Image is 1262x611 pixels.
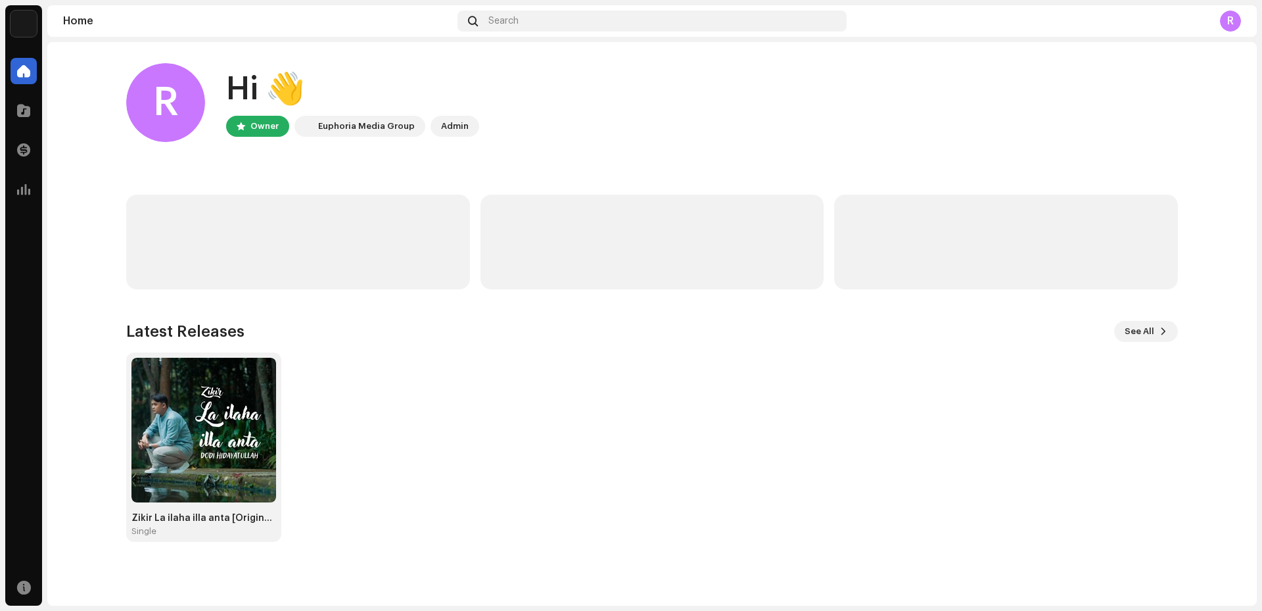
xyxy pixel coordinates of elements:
div: Single [131,526,156,537]
span: Search [488,16,519,26]
div: Zikir La ilaha illa anta [Original Version] [131,513,276,524]
div: Admin [441,118,469,134]
button: See All [1114,321,1178,342]
div: Hi 👋 [226,68,479,110]
img: de0d2825-999c-4937-b35a-9adca56ee094 [297,118,313,134]
div: R [1220,11,1241,32]
div: Owner [250,118,279,134]
div: R [126,63,205,142]
span: See All [1125,318,1154,345]
img: 1b360e97-e1e6-4e33-a963-afc653fec80c [131,358,276,502]
div: Euphoria Media Group [318,118,415,134]
h3: Latest Releases [126,321,245,342]
div: Home [63,16,452,26]
img: de0d2825-999c-4937-b35a-9adca56ee094 [11,11,37,37]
